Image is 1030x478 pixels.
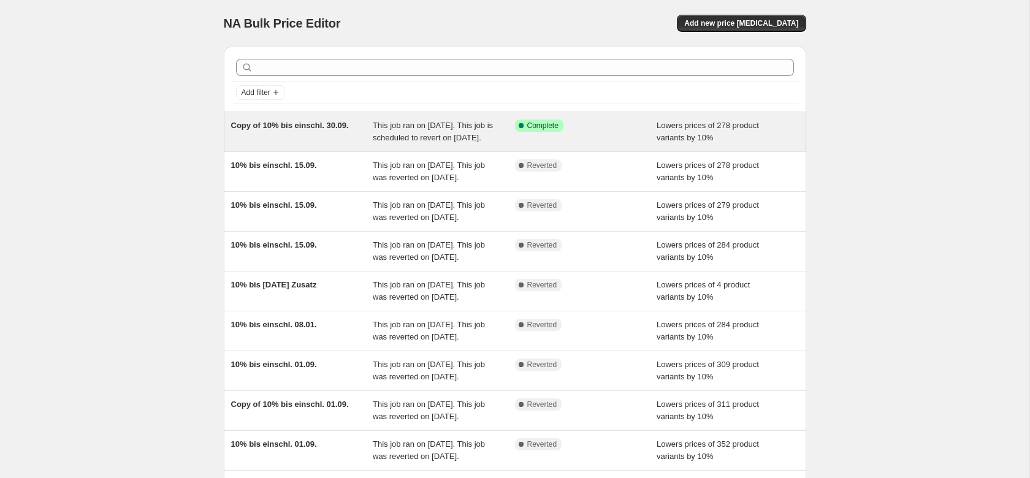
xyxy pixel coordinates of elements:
span: This job ran on [DATE]. This job was reverted on [DATE]. [373,360,485,381]
span: Lowers prices of 309 product variants by 10% [657,360,759,381]
span: 10% bis einschl. 15.09. [231,161,317,170]
span: Reverted [527,280,557,290]
span: Copy of 10% bis einschl. 30.09. [231,121,349,130]
span: This job ran on [DATE]. This job was reverted on [DATE]. [373,200,485,222]
span: Lowers prices of 279 product variants by 10% [657,200,759,222]
span: 10% bis einschl. 01.09. [231,360,317,369]
span: This job ran on [DATE]. This job was reverted on [DATE]. [373,439,485,461]
span: Lowers prices of 284 product variants by 10% [657,240,759,262]
span: This job ran on [DATE]. This job is scheduled to revert on [DATE]. [373,121,493,142]
span: Complete [527,121,559,131]
span: Lowers prices of 311 product variants by 10% [657,400,759,421]
span: Reverted [527,161,557,170]
span: Lowers prices of 278 product variants by 10% [657,121,759,142]
span: Reverted [527,320,557,330]
span: 10% bis einschl. 15.09. [231,200,317,210]
span: Reverted [527,439,557,449]
button: Add new price [MEDICAL_DATA] [677,15,806,32]
span: 10% bis einschl. 08.01. [231,320,317,329]
span: Reverted [527,240,557,250]
span: Lowers prices of 4 product variants by 10% [657,280,750,302]
span: This job ran on [DATE]. This job was reverted on [DATE]. [373,280,485,302]
button: Add filter [236,85,285,100]
span: This job ran on [DATE]. This job was reverted on [DATE]. [373,240,485,262]
span: Lowers prices of 352 product variants by 10% [657,439,759,461]
span: This job ran on [DATE]. This job was reverted on [DATE]. [373,400,485,421]
span: This job ran on [DATE]. This job was reverted on [DATE]. [373,161,485,182]
span: Add new price [MEDICAL_DATA] [684,18,798,28]
span: Reverted [527,200,557,210]
span: Reverted [527,360,557,370]
span: NA Bulk Price Editor [224,17,341,30]
span: Add filter [242,88,270,97]
span: 10% bis [DATE] Zusatz [231,280,317,289]
span: This job ran on [DATE]. This job was reverted on [DATE]. [373,320,485,341]
span: 10% bis einschl. 15.09. [231,240,317,249]
span: 10% bis einschl. 01.09. [231,439,317,449]
span: Lowers prices of 284 product variants by 10% [657,320,759,341]
span: Lowers prices of 278 product variants by 10% [657,161,759,182]
span: Reverted [527,400,557,409]
span: Copy of 10% bis einschl. 01.09. [231,400,349,409]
